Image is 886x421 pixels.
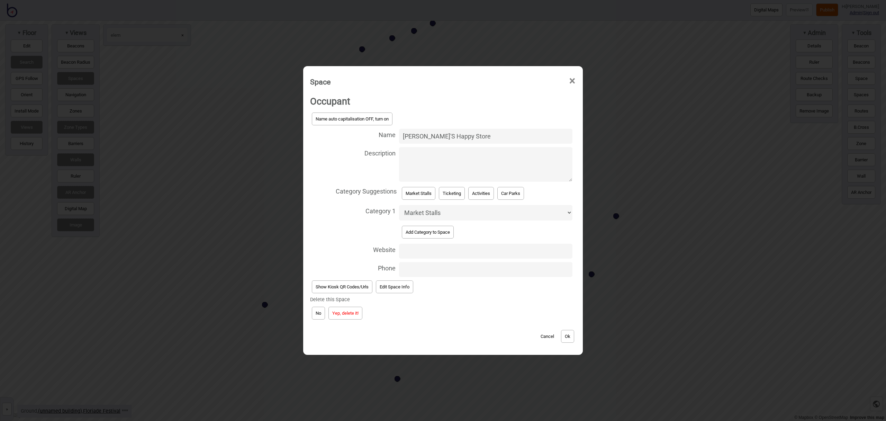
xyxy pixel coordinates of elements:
[439,187,465,200] button: Ticketing
[312,280,372,293] button: Show Kiosk QR Codes/Urls
[310,203,396,217] span: Category 1
[468,187,494,200] button: Activities
[310,183,397,198] span: Category Suggestions
[497,187,524,200] button: Car Parks
[399,262,572,277] input: Phone
[402,226,454,239] button: Add Category to Space
[569,70,576,92] span: ×
[310,74,331,89] div: Space
[310,145,396,160] span: Description
[537,330,558,343] button: Cancel
[310,260,396,275] span: Phone
[310,242,396,256] span: Website
[312,307,325,320] button: No
[376,280,413,293] button: Edit Space Info
[561,330,574,343] button: Ok
[310,295,364,305] div: Delete this Space
[402,187,435,200] button: Market Stalls
[399,205,572,221] select: Category 1
[310,92,576,111] h2: Occupant
[399,147,572,182] textarea: Description
[399,129,572,144] input: Name
[399,244,572,259] input: Website
[312,113,392,125] button: Name auto capitalisation OFF, turn on
[310,127,396,141] span: Name
[328,307,362,320] button: Yep, delete it!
